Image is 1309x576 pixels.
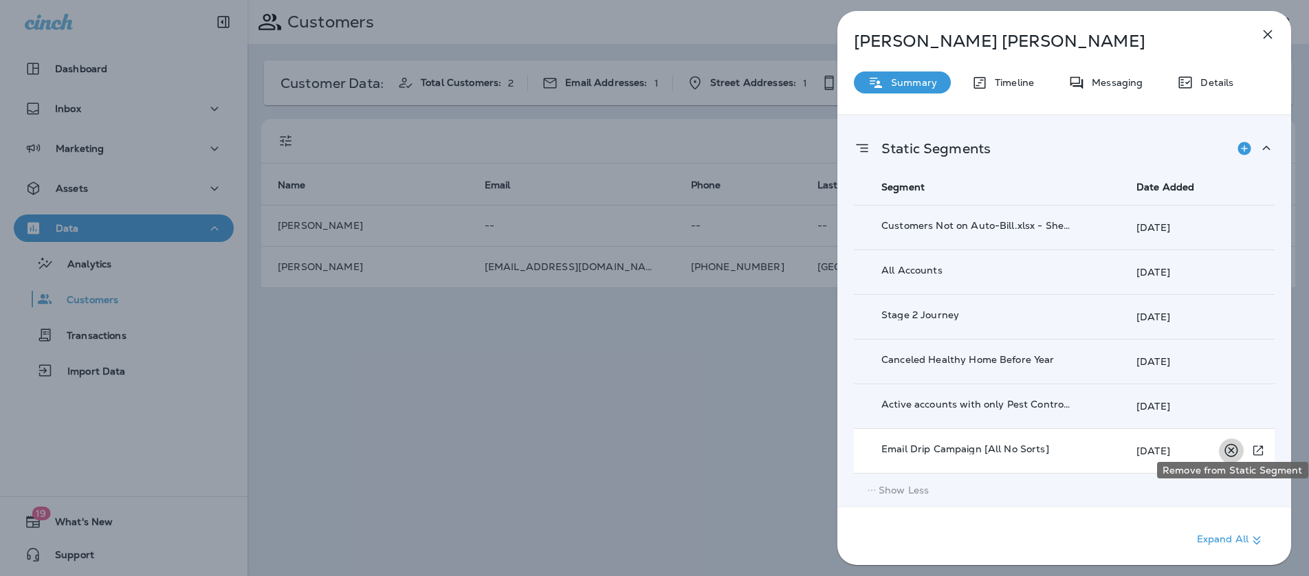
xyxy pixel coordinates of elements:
p: [PERSON_NAME] [PERSON_NAME] [854,32,1229,51]
p: Messaging [1085,77,1143,88]
button: Add to Static Segment [1231,135,1258,162]
button: Show Less [859,479,934,502]
p: [DATE] [1136,445,1170,456]
p: Email Drip Campaign [All No Sorts] [881,443,1070,454]
p: Details [1193,77,1233,88]
p: Canceled Healthy Home Before Year [881,354,1070,365]
p: [DATE] [1136,222,1170,233]
p: Summary [884,77,937,88]
p: Customers Not on Auto-Bill.xlsx - Sheet1 (1).csv [881,220,1070,231]
p: [DATE] [1136,356,1170,367]
p: Timeline [988,77,1034,88]
p: Expand All [1197,532,1265,549]
p: [DATE] [1136,311,1170,322]
p: Stage 2 Journey [881,309,1070,320]
div: Remove from Static Segment [1157,462,1308,478]
p: Show Less [879,485,929,496]
p: [DATE] [1136,401,1170,412]
p: All Accounts [881,265,1070,276]
button: Remove from Static Segment [1218,438,1244,463]
p: [DATE] [1136,267,1170,278]
button: Expand All [1191,528,1270,553]
span: Date Added [1136,181,1194,193]
p: Static Segments [870,143,991,154]
p: Active accounts with only Pest Control.csv [881,399,1070,410]
button: View this segment in a new tab [1247,438,1269,463]
span: Segment [881,181,925,193]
